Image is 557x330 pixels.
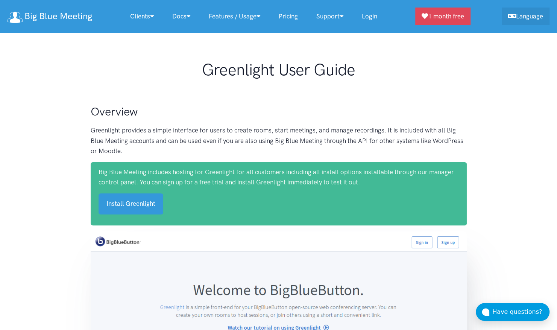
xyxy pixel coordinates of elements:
[91,60,467,80] h1: Greenlight User Guide
[91,125,467,156] p: Greenlight provides a simple interface for users to create rooms, start meetings, and manage reco...
[8,8,92,24] a: Big Blue Meeting
[91,104,467,120] h2: Overview
[307,8,352,24] a: Support
[99,193,163,214] a: Install Greenlight
[476,303,549,321] button: Have questions?
[492,307,549,317] div: Have questions?
[270,8,307,24] a: Pricing
[200,8,270,24] a: Features / Usage
[502,8,549,25] a: Language
[121,8,163,24] a: Clients
[8,12,23,23] img: logo
[99,167,459,187] p: Big Blue Meeting includes hosting for Greenlight for all customers including all install options ...
[352,8,386,24] a: Login
[415,8,470,25] a: 1 month free
[163,8,200,24] a: Docs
